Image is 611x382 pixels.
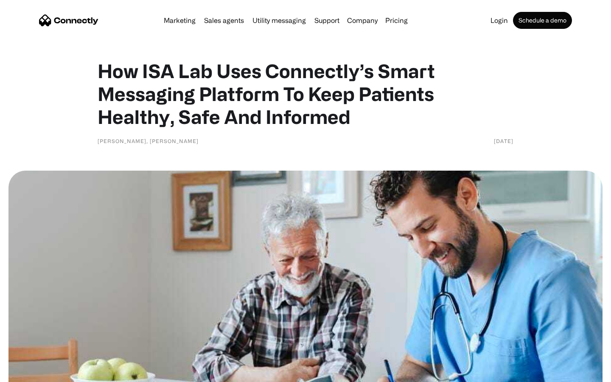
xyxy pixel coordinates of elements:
[8,367,51,379] aside: Language selected: English
[494,137,513,145] div: [DATE]
[487,17,511,24] a: Login
[17,367,51,379] ul: Language list
[382,17,411,24] a: Pricing
[98,137,199,145] div: [PERSON_NAME], [PERSON_NAME]
[201,17,247,24] a: Sales agents
[249,17,309,24] a: Utility messaging
[347,14,378,26] div: Company
[98,59,513,128] h1: How ISA Lab Uses Connectly’s Smart Messaging Platform To Keep Patients Healthy, Safe And Informed
[160,17,199,24] a: Marketing
[311,17,343,24] a: Support
[513,12,572,29] a: Schedule a demo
